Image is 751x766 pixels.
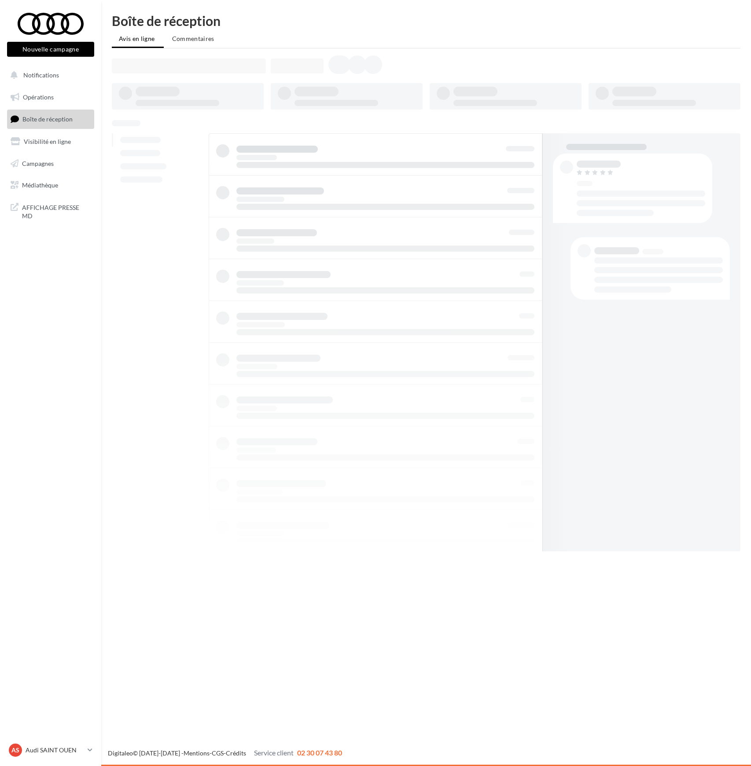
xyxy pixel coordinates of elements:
[254,748,294,757] span: Service client
[172,35,214,42] span: Commentaires
[11,746,19,755] span: AS
[7,42,94,57] button: Nouvelle campagne
[297,748,342,757] span: 02 30 07 43 80
[212,749,224,757] a: CGS
[5,176,96,194] a: Médiathèque
[26,746,84,755] p: Audi SAINT OUEN
[184,749,210,757] a: Mentions
[5,88,96,106] a: Opérations
[22,181,58,189] span: Médiathèque
[112,14,740,27] div: Boîte de réception
[23,93,54,101] span: Opérations
[22,202,91,220] span: AFFICHAGE PRESSE MD
[5,66,92,84] button: Notifications
[226,749,246,757] a: Crédits
[5,154,96,173] a: Campagnes
[23,71,59,79] span: Notifications
[5,132,96,151] a: Visibilité en ligne
[108,749,342,757] span: © [DATE]-[DATE] - - -
[7,742,94,759] a: AS Audi SAINT OUEN
[5,110,96,128] a: Boîte de réception
[24,138,71,145] span: Visibilité en ligne
[22,115,73,123] span: Boîte de réception
[22,159,54,167] span: Campagnes
[5,198,96,224] a: AFFICHAGE PRESSE MD
[108,749,133,757] a: Digitaleo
